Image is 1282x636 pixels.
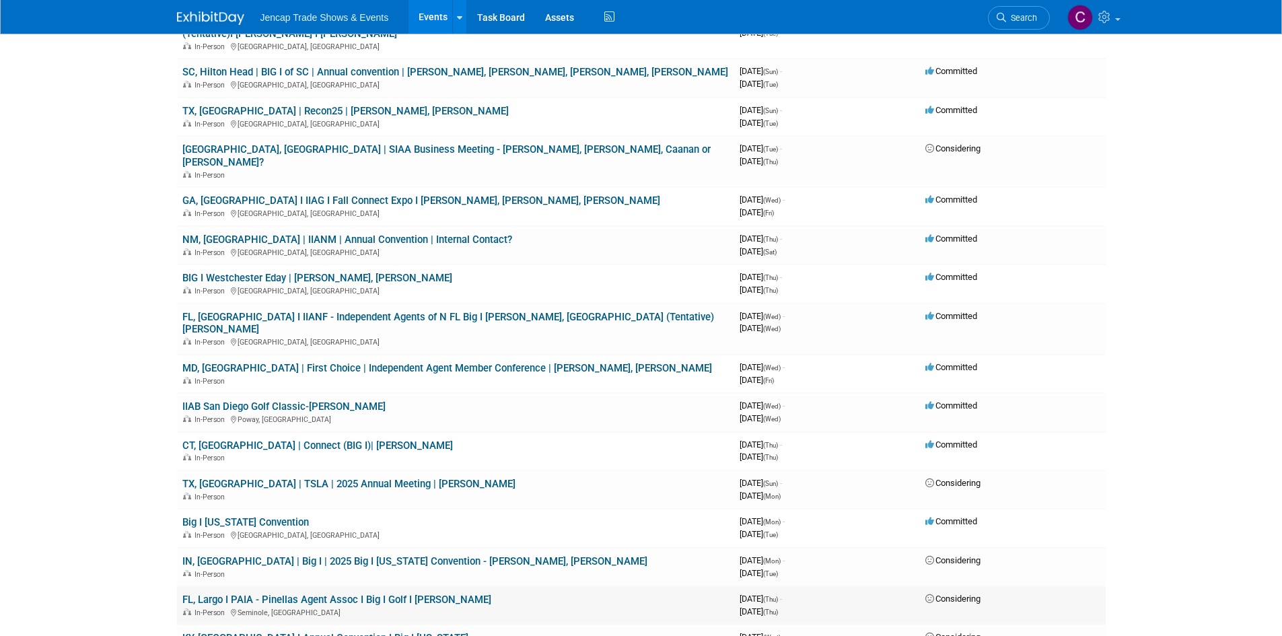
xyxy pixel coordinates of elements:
span: (Sun) [763,107,778,114]
span: - [780,105,782,115]
span: In-Person [194,608,229,617]
span: [DATE] [740,375,774,385]
img: Christopher Reid [1067,5,1093,30]
a: FL, [GEOGRAPHIC_DATA] I IIANF - Independent Agents of N FL Big I [PERSON_NAME], [GEOGRAPHIC_DATA]... [182,311,714,336]
span: - [780,272,782,282]
div: [GEOGRAPHIC_DATA], [GEOGRAPHIC_DATA] [182,285,729,295]
span: (Fri) [763,377,774,384]
span: - [783,311,785,321]
span: (Thu) [763,441,778,449]
span: Committed [925,311,977,321]
a: TX, [GEOGRAPHIC_DATA] | Recon25 | [PERSON_NAME], [PERSON_NAME] [182,105,509,117]
span: Committed [925,66,977,76]
span: Considering [925,555,981,565]
a: BIG I Westchester Eday | [PERSON_NAME], [PERSON_NAME] [182,272,452,284]
a: FL, Largo I PAIA - Pinellas Agent Assoc I Big I Golf I [PERSON_NAME] [182,594,491,606]
span: Committed [925,516,977,526]
span: (Thu) [763,596,778,603]
span: [DATE] [740,555,785,565]
span: (Mon) [763,493,781,500]
span: (Thu) [763,608,778,616]
span: [DATE] [740,246,777,256]
span: [DATE] [740,207,774,217]
span: (Wed) [763,415,781,423]
span: (Tue) [763,531,778,538]
span: Committed [925,400,977,411]
a: TN, [GEOGRAPHIC_DATA] | [US_STATE] Big I | Insurefest 2025 | [PERSON_NAME] for [PERSON_NAME], [PE... [182,15,717,40]
img: ExhibitDay [177,11,244,25]
span: - [780,439,782,450]
span: In-Person [194,81,229,90]
span: (Mon) [763,518,781,526]
span: Considering [925,478,981,488]
span: - [780,66,782,76]
span: [DATE] [740,66,782,76]
span: [DATE] [740,452,778,462]
img: In-Person Event [183,338,191,345]
span: In-Person [194,570,229,579]
a: [GEOGRAPHIC_DATA], [GEOGRAPHIC_DATA] | SIAA Business Meeting - [PERSON_NAME], [PERSON_NAME], Caan... [182,143,711,168]
span: [DATE] [740,323,781,333]
span: (Sun) [763,68,778,75]
div: [GEOGRAPHIC_DATA], [GEOGRAPHIC_DATA] [182,246,729,257]
span: (Tue) [763,81,778,88]
div: Seminole, [GEOGRAPHIC_DATA] [182,606,729,617]
img: In-Person Event [183,171,191,178]
img: In-Person Event [183,570,191,577]
span: [DATE] [740,478,782,488]
img: In-Person Event [183,531,191,538]
img: In-Person Event [183,120,191,127]
span: In-Person [194,209,229,218]
span: Committed [925,234,977,244]
span: (Fri) [763,209,774,217]
span: [DATE] [740,413,781,423]
a: GA, [GEOGRAPHIC_DATA] I IIAG I Fall Connect Expo I [PERSON_NAME], [PERSON_NAME], [PERSON_NAME] [182,195,660,207]
span: Committed [925,362,977,372]
img: In-Person Event [183,248,191,255]
a: IIAB San Diego Golf Classic-[PERSON_NAME] [182,400,386,413]
div: [GEOGRAPHIC_DATA], [GEOGRAPHIC_DATA] [182,529,729,540]
img: In-Person Event [183,209,191,216]
span: [DATE] [740,285,778,295]
span: - [780,478,782,488]
a: IN, [GEOGRAPHIC_DATA] | Big I | 2025 Big I [US_STATE] Convention - [PERSON_NAME], [PERSON_NAME] [182,555,647,567]
img: In-Person Event [183,42,191,49]
div: [GEOGRAPHIC_DATA], [GEOGRAPHIC_DATA] [182,336,729,347]
span: Considering [925,143,981,153]
span: In-Person [194,531,229,540]
span: (Tue) [763,120,778,127]
span: (Wed) [763,197,781,204]
span: - [780,594,782,604]
div: [GEOGRAPHIC_DATA], [GEOGRAPHIC_DATA] [182,79,729,90]
span: - [780,234,782,244]
span: (Sat) [763,248,777,256]
span: In-Person [194,171,229,180]
a: Big I [US_STATE] Convention [182,516,309,528]
span: In-Person [194,377,229,386]
span: Committed [925,439,977,450]
span: (Wed) [763,364,781,372]
span: - [783,516,785,526]
a: Search [988,6,1050,30]
a: TX, [GEOGRAPHIC_DATA] | TSLA | 2025 Annual Meeting | [PERSON_NAME] [182,478,515,490]
span: [DATE] [740,568,778,578]
span: (Tue) [763,30,778,37]
span: [DATE] [740,491,781,501]
span: - [783,362,785,372]
span: [DATE] [740,143,782,153]
a: MD, [GEOGRAPHIC_DATA] | First Choice | Independent Agent Member Conference | [PERSON_NAME], [PERS... [182,362,712,374]
span: [DATE] [740,105,782,115]
span: (Thu) [763,158,778,166]
span: - [783,555,785,565]
span: In-Person [194,454,229,462]
span: [DATE] [740,606,778,616]
span: In-Person [194,338,229,347]
span: [DATE] [740,28,778,38]
div: Poway, [GEOGRAPHIC_DATA] [182,413,729,424]
span: [DATE] [740,516,785,526]
span: [DATE] [740,594,782,604]
img: In-Person Event [183,287,191,293]
span: Search [1006,13,1037,23]
div: [GEOGRAPHIC_DATA], [GEOGRAPHIC_DATA] [182,207,729,218]
span: (Thu) [763,454,778,461]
